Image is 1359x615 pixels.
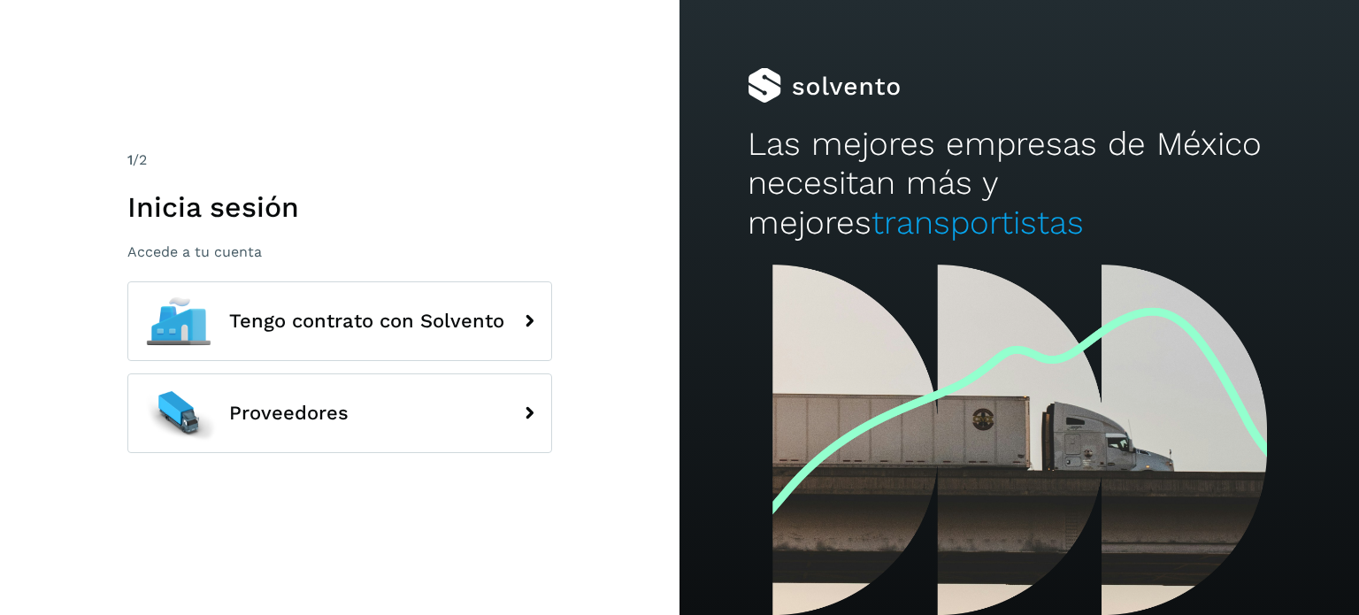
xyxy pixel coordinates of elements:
[127,151,133,168] span: 1
[748,125,1291,242] h2: Las mejores empresas de México necesitan más y mejores
[229,311,504,332] span: Tengo contrato con Solvento
[127,373,552,453] button: Proveedores
[127,243,552,260] p: Accede a tu cuenta
[127,190,552,224] h1: Inicia sesión
[871,204,1084,242] span: transportistas
[127,150,552,171] div: /2
[229,403,349,424] span: Proveedores
[127,281,552,361] button: Tengo contrato con Solvento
